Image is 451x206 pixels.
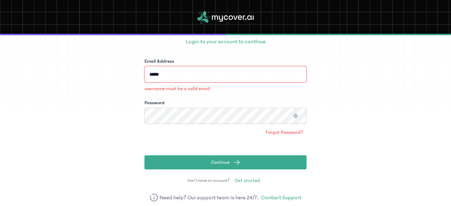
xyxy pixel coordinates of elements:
[144,85,307,92] p: username must be a valid email
[187,178,230,183] span: Don’t have an account?
[262,127,307,138] a: Forgot Password?
[144,58,174,65] label: Email Address
[261,193,301,202] a: Contact Support
[235,177,260,184] span: Get started
[144,155,307,169] button: Continue
[211,159,230,166] span: Continue
[160,193,259,202] span: Need help? Our support team is here 24/7.
[144,37,307,46] p: Login to your account to continue
[266,129,303,136] span: Forgot Password?
[231,175,264,186] a: Get started
[144,99,165,106] label: Password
